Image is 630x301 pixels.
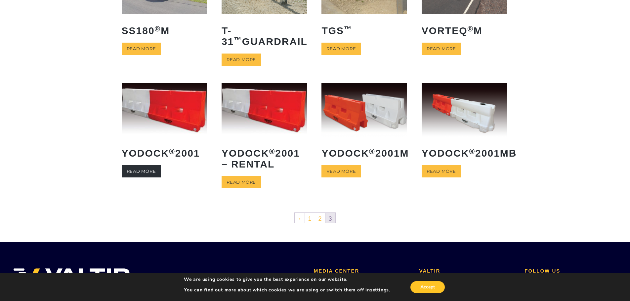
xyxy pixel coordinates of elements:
h2: Yodock 2001M [321,143,407,164]
button: settings [370,287,389,293]
a: Read more about “SS180® M” [122,43,161,55]
nav: Product Pagination [122,212,509,225]
a: Read more about “Yodock® 2001M” [321,165,361,177]
a: ← [295,213,305,223]
h2: FOLLOW US [525,268,620,274]
sup: ® [269,147,275,156]
a: Read more about “Yodock® 2001” [122,165,161,177]
a: Read more about “Yodock® 2001 - Rental” [222,176,261,188]
a: Read more about “T-31™ Guardrail” [222,54,261,66]
a: Yodock®2001M [321,83,407,163]
sup: ® [469,147,476,156]
h2: MEDIA CENTER [314,268,409,274]
p: You can find out more about which cookies we are using or switch them off in . [184,287,390,293]
sup: ™ [344,25,352,33]
a: Read more about “TGS™” [321,43,361,55]
a: Yodock®2001 [122,83,207,163]
h2: SS180 M [122,20,207,41]
h2: Yodock 2001MB [422,143,507,164]
a: Yodock®2001MB [422,83,507,163]
a: Read more about “Yodock® 2001MB” [422,165,461,177]
h2: TGS [321,20,407,41]
img: VALTIR [10,268,130,285]
h2: T-31 Guardrail [222,20,307,52]
sup: ® [155,25,161,33]
h2: Yodock 2001 – Rental [222,143,307,174]
h2: VORTEQ M [422,20,507,41]
img: Yodock 2001 Water Filled Barrier and Barricade [122,83,207,136]
button: Accept [410,281,445,293]
a: Read more about “VORTEQ® M” [422,43,461,55]
span: 3 [325,213,335,223]
sup: ™ [234,36,242,44]
h2: VALTIR [419,268,515,274]
h2: Yodock 2001 [122,143,207,164]
img: Yodock 2001 Water Filled Barrier and Barricade [222,83,307,136]
sup: ® [369,147,375,156]
a: Yodock®2001 – Rental [222,83,307,174]
p: We are using cookies to give you the best experience on our website. [184,277,390,282]
sup: ® [468,25,474,33]
a: 1 [305,213,315,223]
sup: ® [169,147,175,156]
a: 2 [315,213,325,223]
